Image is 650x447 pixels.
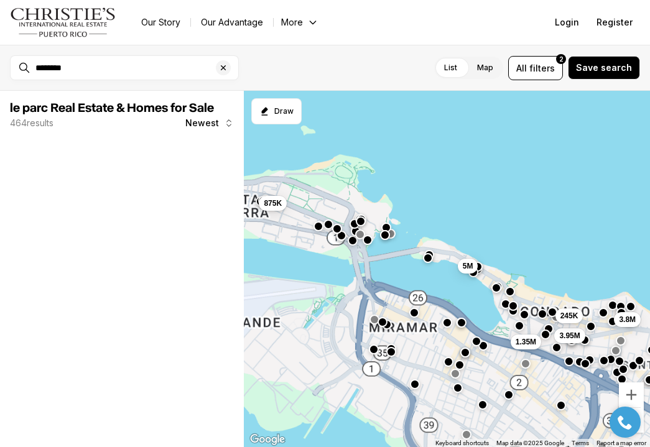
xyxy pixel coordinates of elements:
[559,54,564,64] span: 2
[529,62,555,75] span: filters
[264,198,282,208] span: 875K
[10,118,53,128] p: 464 results
[10,102,214,114] span: le parc Real Estate & Homes for Sale
[560,311,578,321] span: 245K
[185,118,219,128] span: Newest
[462,261,473,271] span: 5M
[619,382,644,407] button: Zoom in
[496,440,564,446] span: Map data ©2025 Google
[467,57,503,79] label: Map
[572,440,589,446] a: Terms (opens in new tab)
[568,56,640,80] button: Save search
[508,56,563,80] button: Allfilters2
[576,63,632,73] span: Save search
[515,337,536,347] span: 1.35M
[589,10,640,35] button: Register
[434,57,467,79] label: List
[191,14,273,31] a: Our Advantage
[619,315,636,325] span: 3.8M
[131,14,190,31] a: Our Story
[457,259,478,274] button: 5M
[614,312,641,327] button: 3.8M
[597,17,633,27] span: Register
[555,308,583,323] button: 245K
[216,56,238,80] button: Clear search input
[510,334,541,349] button: 1.35M
[554,328,585,343] button: 3.95M
[516,62,527,75] span: All
[178,111,241,136] button: Newest
[10,7,116,37] img: logo
[259,196,287,211] button: 875K
[547,10,587,35] button: Login
[559,331,580,341] span: 3.95M
[597,440,646,446] a: Report a map error
[274,14,326,31] button: More
[555,17,579,27] span: Login
[251,98,302,124] button: Start drawing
